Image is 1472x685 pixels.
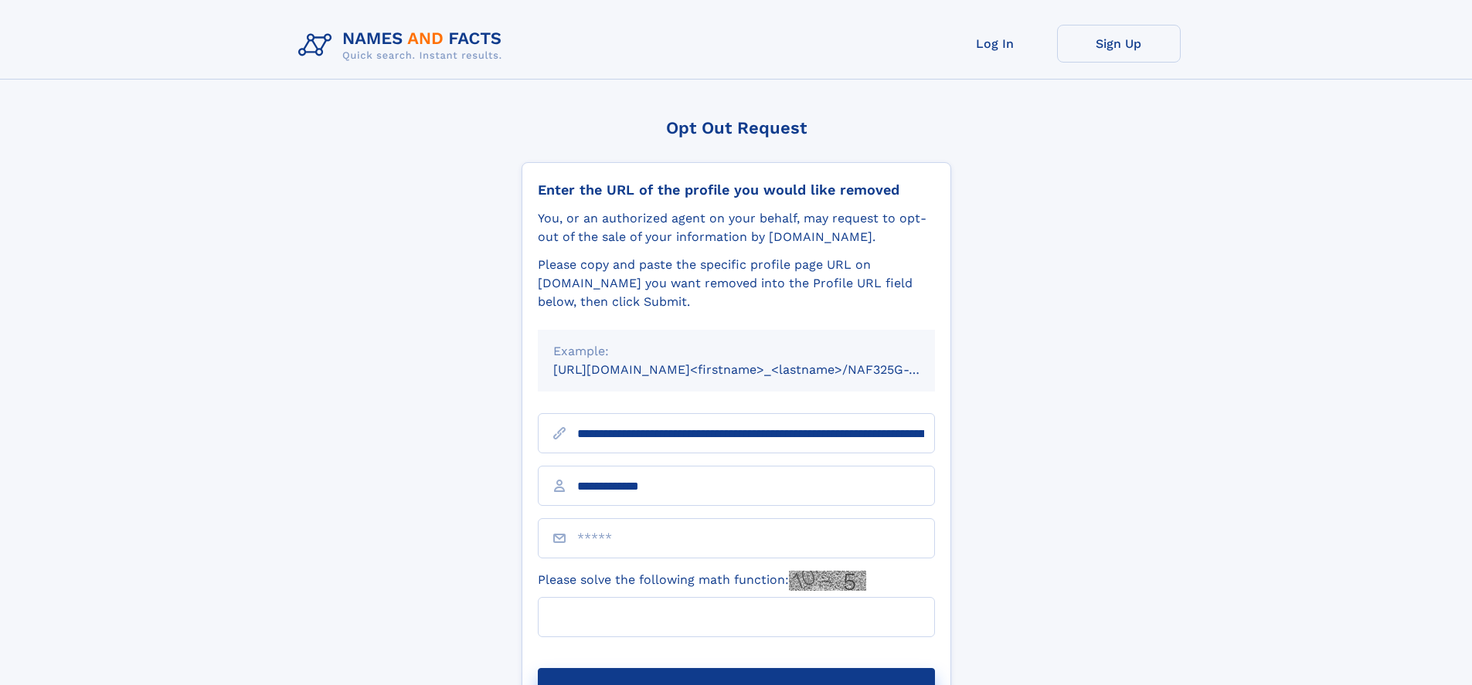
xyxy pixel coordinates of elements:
div: Example: [553,342,920,361]
div: You, or an authorized agent on your behalf, may request to opt-out of the sale of your informatio... [538,209,935,246]
div: Please copy and paste the specific profile page URL on [DOMAIN_NAME] you want removed into the Pr... [538,256,935,311]
a: Log In [933,25,1057,63]
div: Enter the URL of the profile you would like removed [538,181,935,198]
label: Please solve the following math function: [538,571,866,591]
div: Opt Out Request [522,118,951,137]
small: [URL][DOMAIN_NAME]<firstname>_<lastname>/NAF325G-xxxxxxxx [553,362,964,377]
a: Sign Up [1057,25,1181,63]
img: Logo Names and Facts [292,25,515,66]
